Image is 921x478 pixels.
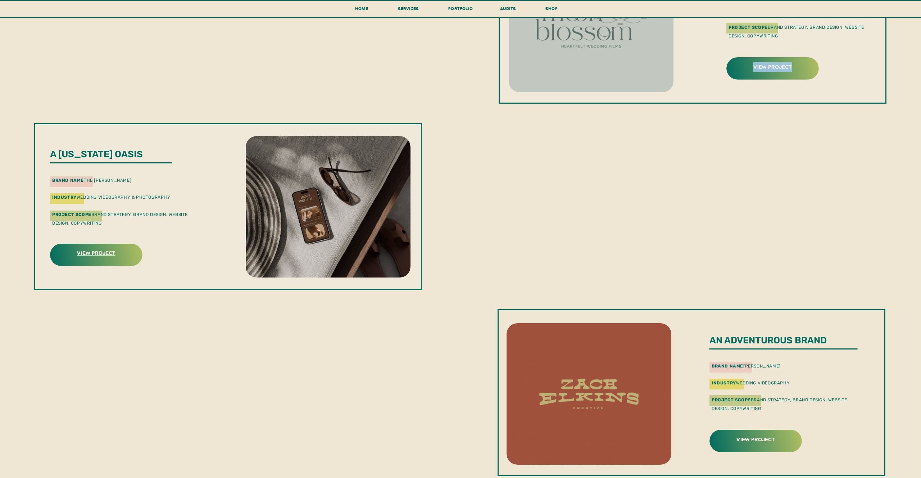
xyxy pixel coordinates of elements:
b: Project Scope [712,397,751,402]
b: industry [52,195,77,200]
b: brand name [712,364,743,369]
p: wedding videography [712,380,874,387]
a: view project [727,62,818,73]
p: Brand Strategy, Brand Design, Website Design, Copywriting [729,23,865,42]
p: the [PERSON_NAME] [52,177,158,184]
p: Brand Strategy, Brand Design, Website Design, Copywriting [712,396,848,415]
p: An adventurous brand [709,334,866,349]
p: wedding videography [729,7,891,14]
b: Project Scope [729,25,768,30]
b: brand name [52,178,84,183]
b: Project Scope [52,212,91,217]
a: view project [711,435,801,446]
p: A [US_STATE] oasis [50,148,186,163]
b: industry [729,8,753,13]
a: services [393,5,423,18]
a: view project [51,248,141,260]
p: wedding videography & photography [52,194,215,201]
b: industry [712,380,736,385]
p: [PERSON_NAME] [712,363,854,370]
span: services [398,6,419,11]
a: shop [534,5,569,17]
a: portfolio [444,5,477,18]
a: audits [497,5,519,17]
p: Brand Strategy, Brand Design, Website Design, Copywriting [52,210,188,230]
a: Home [350,5,373,18]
